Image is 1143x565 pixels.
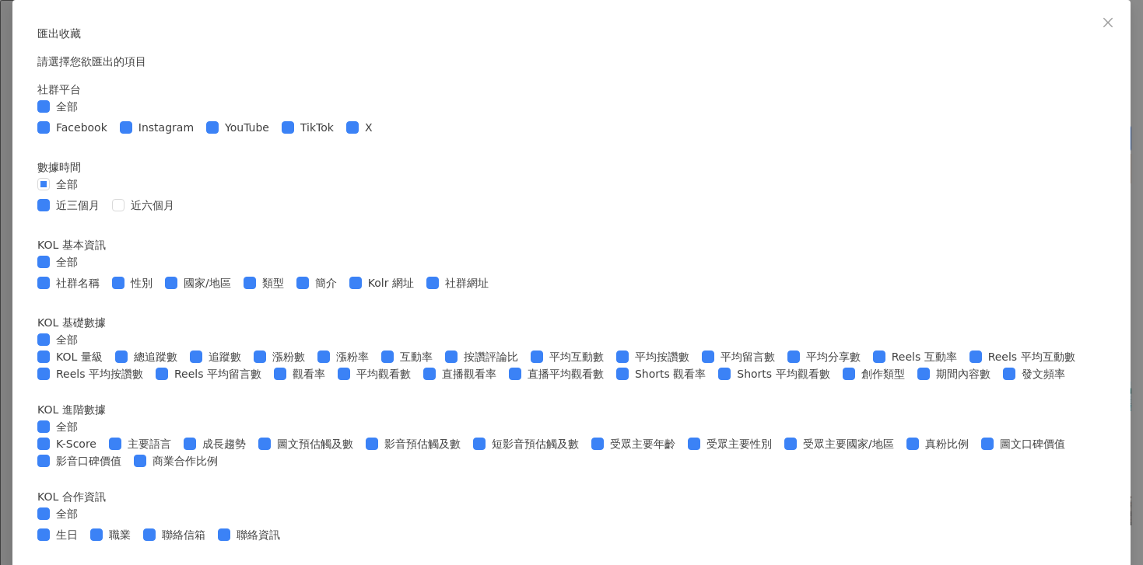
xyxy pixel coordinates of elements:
span: 全部 [50,98,84,115]
span: Instagram [132,119,200,136]
span: 全部 [50,505,84,522]
p: 請選擇您欲匯出的項目 [37,53,1106,70]
span: 影音口碑價值 [50,452,128,469]
span: 漲粉率 [330,348,375,365]
span: 類型 [256,274,290,291]
span: 性別 [124,274,159,291]
span: 國家/地區 [177,274,237,291]
span: 主要語言 [121,435,177,452]
span: close [1102,16,1114,29]
span: TikTok [294,119,340,136]
span: 平均分享數 [800,348,867,365]
span: 商業合作比例 [146,452,224,469]
div: KOL 基礎數據 [37,314,1106,331]
span: 成長趨勢 [196,435,252,452]
span: Reels 平均按讚數 [50,365,149,382]
span: 近三個月 [50,197,106,214]
span: 直播觀看率 [436,365,503,382]
span: 受眾主要年齡 [604,435,682,452]
span: 直播平均觀看數 [521,365,610,382]
span: 聯絡資訊 [230,526,286,543]
span: 追蹤數 [202,348,247,365]
span: 平均互動數 [543,348,610,365]
span: Facebook [50,119,114,136]
span: 真粉比例 [919,435,975,452]
span: KOL 量級 [50,348,109,365]
span: 受眾主要性別 [700,435,778,452]
div: KOL 進階數據 [37,401,1106,418]
span: Kolr 網址 [362,274,420,291]
span: 漲粉數 [266,348,311,365]
span: Shorts 平均觀看數 [731,365,836,382]
span: 平均觀看數 [350,365,417,382]
span: 簡介 [309,274,343,291]
span: Shorts 觀看率 [629,365,712,382]
span: Reels 平均留言數 [168,365,268,382]
span: 短影音預估觸及數 [486,435,585,452]
span: 社群網址 [439,274,495,291]
span: 職業 [103,526,137,543]
span: X [359,119,379,136]
span: 聯絡信箱 [156,526,212,543]
span: 全部 [50,176,84,193]
span: Reels 互動率 [885,348,963,365]
span: 發文頻率 [1015,365,1071,382]
button: Close [1092,7,1124,38]
span: 生日 [50,526,84,543]
span: 總追蹤數 [128,348,184,365]
span: 全部 [50,331,84,348]
span: 全部 [50,418,84,435]
span: 觀看率 [286,365,331,382]
span: 全部 [50,253,84,270]
span: 期間內容數 [930,365,997,382]
span: 社群名稱 [50,274,106,291]
span: 影音預估觸及數 [378,435,467,452]
span: 創作類型 [855,365,911,382]
span: K-Score [50,435,103,452]
span: Reels 平均互動數 [982,348,1082,365]
span: 近六個月 [124,197,181,214]
span: 互動率 [394,348,439,365]
span: YouTube [219,119,275,136]
div: KOL 基本資訊 [37,236,1106,253]
span: 圖文預估觸及數 [271,435,359,452]
span: 平均按讚數 [629,348,696,365]
div: 社群平台 [37,81,1106,98]
div: 數據時間 [37,159,1106,176]
span: 平均留言數 [714,348,781,365]
span: 圖文口碑價值 [994,435,1071,452]
p: 匯出收藏 [37,25,1106,42]
span: 受眾主要國家/地區 [797,435,900,452]
span: 按讚評論比 [458,348,524,365]
div: KOL 合作資訊 [37,488,1106,505]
